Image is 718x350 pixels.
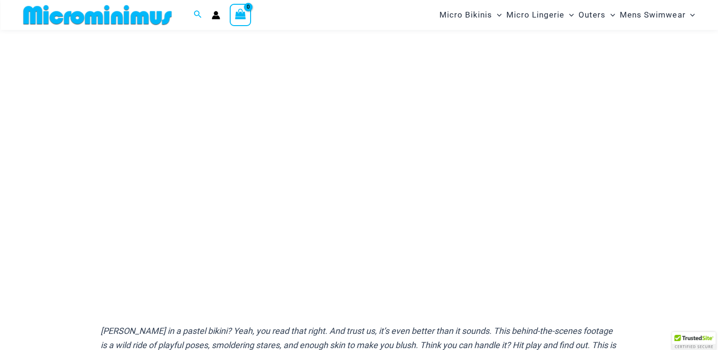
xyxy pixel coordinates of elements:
[506,3,564,27] span: Micro Lingerie
[212,11,220,19] a: Account icon link
[437,3,504,27] a: Micro BikinisMenu ToggleMenu Toggle
[606,3,615,27] span: Menu Toggle
[672,332,716,350] div: TrustedSite Certified
[19,4,176,26] img: MM SHOP LOGO FLAT
[685,3,695,27] span: Menu Toggle
[436,1,699,28] nav: Site Navigation
[620,3,685,27] span: Mens Swimwear
[492,3,502,27] span: Menu Toggle
[230,4,252,26] a: View Shopping Cart, empty
[578,3,606,27] span: Outers
[576,3,617,27] a: OutersMenu ToggleMenu Toggle
[617,3,697,27] a: Mens SwimwearMenu ToggleMenu Toggle
[439,3,492,27] span: Micro Bikinis
[564,3,574,27] span: Menu Toggle
[194,9,202,21] a: Search icon link
[504,3,576,27] a: Micro LingerieMenu ToggleMenu Toggle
